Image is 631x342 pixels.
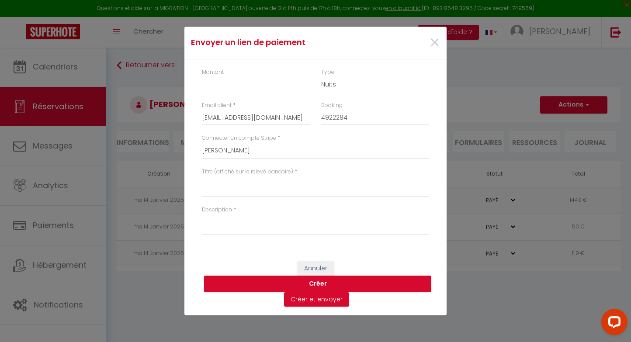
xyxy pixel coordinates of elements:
h4: Envoyer un lien de paiement [191,36,353,48]
button: Créer et envoyer [284,292,349,307]
label: Connecter un compte Stripe [202,134,276,142]
label: Titre (affiché sur le relevé bancaire) [202,168,293,176]
iframe: LiveChat chat widget [594,305,631,342]
button: Créer [204,276,431,292]
button: Close [429,34,440,52]
span: × [429,30,440,56]
label: Montant [202,68,224,76]
label: Type [321,68,334,76]
button: Annuler [298,261,334,276]
label: Booking [321,101,343,110]
label: Email client [202,101,232,110]
label: Description [202,206,232,214]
